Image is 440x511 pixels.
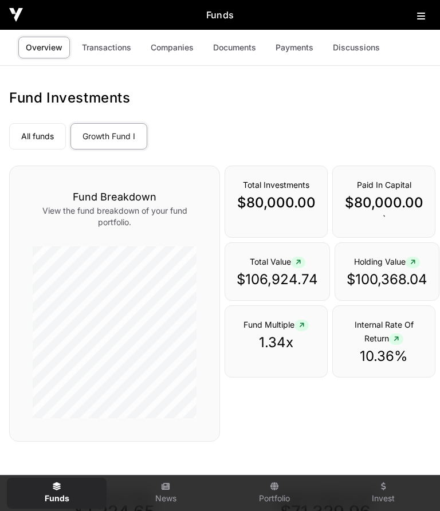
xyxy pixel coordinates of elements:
[237,333,316,352] p: 1.34x
[9,8,23,22] img: Icehouse Ventures Logo
[206,37,264,58] a: Documents
[70,123,147,150] a: Growth Fund I
[143,37,201,58] a: Companies
[250,257,305,266] span: Total Value
[74,37,139,58] a: Transactions
[243,320,309,329] span: Fund Multiple
[225,478,324,509] a: Portfolio
[9,89,431,107] h1: Fund Investments
[344,194,423,212] p: $80,000.00
[332,166,435,238] div: `
[116,478,215,509] a: News
[344,347,423,365] p: 10.36%
[333,478,433,509] a: Invest
[354,257,420,266] span: Holding Value
[237,270,318,289] p: $106,924.74
[357,180,411,190] span: Paid In Capital
[355,320,414,343] span: Internal Rate Of Return
[268,37,321,58] a: Payments
[243,180,309,190] span: Total Investments
[347,270,427,289] p: $100,368.04
[23,8,417,22] h2: Funds
[7,478,107,509] a: Funds
[33,189,197,205] h3: Fund Breakdown
[237,194,316,212] p: $80,000.00
[33,205,197,228] p: View the fund breakdown of your fund portfolio.
[325,37,387,58] a: Discussions
[9,123,66,150] a: All funds
[18,37,70,58] a: Overview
